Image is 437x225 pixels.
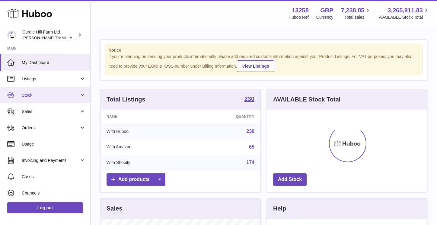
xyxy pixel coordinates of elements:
strong: 13258 [292,6,309,14]
h3: Help [273,204,286,213]
a: 230 [246,129,254,134]
h3: Total Listings [107,95,145,104]
span: Total sales [344,14,371,20]
span: [PERSON_NAME][EMAIL_ADDRESS][DOMAIN_NAME] [22,35,121,40]
div: If you're planning on sending your products internationally please add required customs informati... [108,54,419,72]
td: With Shopify [100,155,188,170]
a: Add Stock [273,173,307,186]
a: 3,265,911.83 AVAILABLE Stock Total [379,6,430,20]
a: 174 [246,160,254,165]
span: Invoicing and Payments [22,158,79,163]
img: james@diddlysquatfarmshop.com [7,31,16,40]
span: Stock [22,92,79,98]
span: Listings [22,76,79,82]
span: My Dashboard [22,60,86,66]
span: Usage [22,141,86,147]
h3: Sales [107,204,122,213]
a: 7,238.85 Total sales [341,6,372,20]
div: Curdle Hill Farm Ltd [22,29,77,41]
a: Log out [7,202,83,213]
div: Currency [316,14,333,20]
span: AVAILABLE Stock Total [379,14,430,20]
a: 230 [244,96,254,103]
th: Name [100,110,188,124]
a: Add products [107,173,165,186]
span: Channels [22,190,86,196]
span: Sales [22,109,79,114]
strong: GBP [320,6,333,14]
strong: Notice [108,47,419,53]
h3: AVAILABLE Stock Total [273,95,340,104]
span: Orders [22,125,79,131]
span: 3,265,911.83 [388,6,423,14]
td: With Huboo [100,124,188,139]
th: Quantity [188,110,260,124]
a: View Listings [237,60,274,72]
span: 7,238.85 [341,6,365,14]
span: Cases [22,174,86,180]
td: With Amazon [100,139,188,155]
a: 65 [249,144,254,149]
strong: 230 [244,96,254,102]
div: Huboo Ref [289,14,309,20]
